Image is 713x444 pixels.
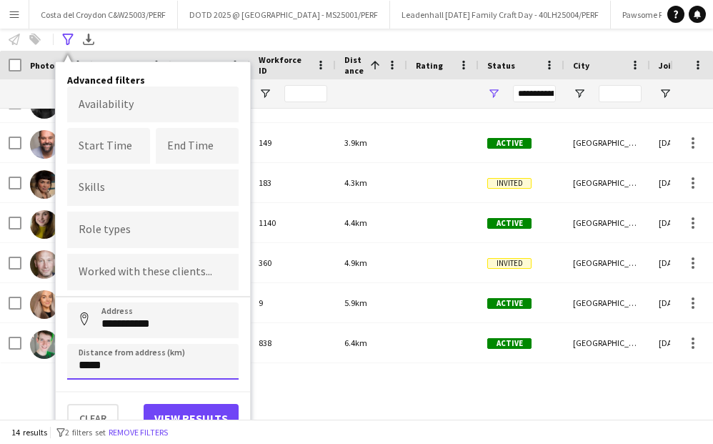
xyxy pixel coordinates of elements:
input: Workforce ID Filter Input [284,85,327,102]
input: Type to search clients... [79,266,227,279]
div: 1140 [250,203,336,242]
span: First Name [101,60,145,71]
span: Joined [659,60,687,71]
input: City Filter Input [599,85,642,102]
span: Last Name [180,60,222,71]
div: 183 [250,163,336,202]
button: DOTD 2025 @ [GEOGRAPHIC_DATA] - MS25001/PERF [178,1,390,29]
span: Active [487,338,532,349]
div: [GEOGRAPHIC_DATA] [564,283,650,322]
button: Costa del Croydon C&W25003/PERF [29,1,178,29]
span: Status [487,60,515,71]
button: Open Filter Menu [659,87,672,100]
button: Leadenhall [DATE] Family Craft Day - 40LH25004/PERF [390,1,611,29]
button: Open Filter Menu [487,87,500,100]
div: [GEOGRAPHIC_DATA] [564,203,650,242]
div: [GEOGRAPHIC_DATA] [564,163,650,202]
span: Invited [487,178,532,189]
div: [GEOGRAPHIC_DATA] [564,243,650,282]
div: 360 [250,243,336,282]
div: 9 [250,283,336,322]
span: 6.4km [344,337,367,348]
span: Active [487,218,532,229]
span: Invited [487,258,532,269]
img: Mark Jeary-Fairbairn [30,130,59,159]
button: Open Filter Menu [259,87,271,100]
span: Active [487,298,532,309]
span: City [573,60,589,71]
span: Photo [30,60,54,71]
button: Open Filter Menu [573,87,586,100]
app-action-btn: Export XLSX [80,31,97,48]
input: Type to search skills... [79,181,227,194]
div: 838 [250,323,336,362]
div: [GEOGRAPHIC_DATA] [564,323,650,362]
img: David Parker [30,250,59,279]
span: 4.4km [344,217,367,228]
input: Type to search role types... [79,224,227,237]
app-action-btn: Advanced filters [59,31,76,48]
div: 149 [250,123,336,162]
span: Distance [344,54,364,76]
img: Liam McGrath [30,330,59,359]
h4: Advanced filters [67,74,239,87]
span: Active [487,138,532,149]
span: 3.9km [344,137,367,148]
img: Hannah Donaldson [30,170,59,199]
span: 5.9km [344,297,367,308]
span: 4.3km [344,177,367,188]
div: [GEOGRAPHIC_DATA] [564,123,650,162]
span: 4.9km [344,257,367,268]
span: Rating [416,60,443,71]
img: Kerry Gillespie [30,290,59,319]
span: Workforce ID [259,54,310,76]
img: Saffron Gillies [30,210,59,239]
